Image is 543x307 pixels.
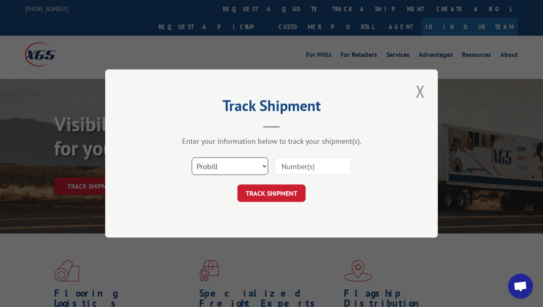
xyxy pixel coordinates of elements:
div: Enter your information below to track your shipment(s). [147,136,396,146]
button: Close modal [413,80,427,103]
button: TRACK SHIPMENT [237,184,306,202]
input: Number(s) [274,157,351,175]
a: Open chat [508,274,533,299]
h2: Track Shipment [147,100,396,115]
